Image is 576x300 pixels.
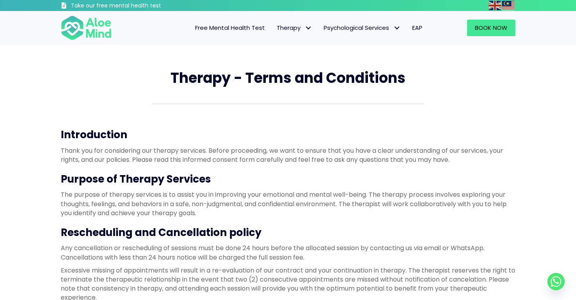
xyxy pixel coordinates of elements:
a: Book Now [467,20,515,36]
span: Therapy [277,24,312,32]
img: ms [502,1,514,10]
span: Therapy - Terms and Conditions [170,68,406,88]
a: Psychological ServicesPsychological Services: submenu [318,20,406,36]
a: EAP [406,20,428,36]
a: TherapyTherapy: submenu [271,20,318,36]
p: Thank you for considering our therapy services. Before proceeding, we want to ensure that you hav... [61,146,515,164]
h3: Take our free mental health test [71,2,203,10]
a: Whatsapp [547,273,565,290]
span: Book Now [475,24,507,32]
span: Psychological Services: submenu [391,22,402,34]
span: Psychological Services [324,24,400,32]
p: The purpose of therapy services is to assist you in improving your emotional and mental well-bein... [61,190,515,218]
nav: Menu [122,20,428,36]
img: en [489,1,501,10]
p: Any cancellation or rescheduling of sessions must be done 24 hours before the allocated session b... [61,243,515,262]
h3: Purpose of Therapy Services [61,172,515,186]
a: Free Mental Health Test [189,20,271,36]
span: Free Mental Health Test [195,24,265,32]
span: Therapy: submenu [302,22,314,34]
img: Aloe mind Logo [61,15,112,41]
span: EAP [412,24,422,32]
a: Malay [502,1,515,10]
a: Take our free mental health test [61,2,203,11]
h3: Introduction [61,128,515,142]
a: English [489,1,502,10]
h3: Rescheduling and Cancellation policy [61,225,515,240]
